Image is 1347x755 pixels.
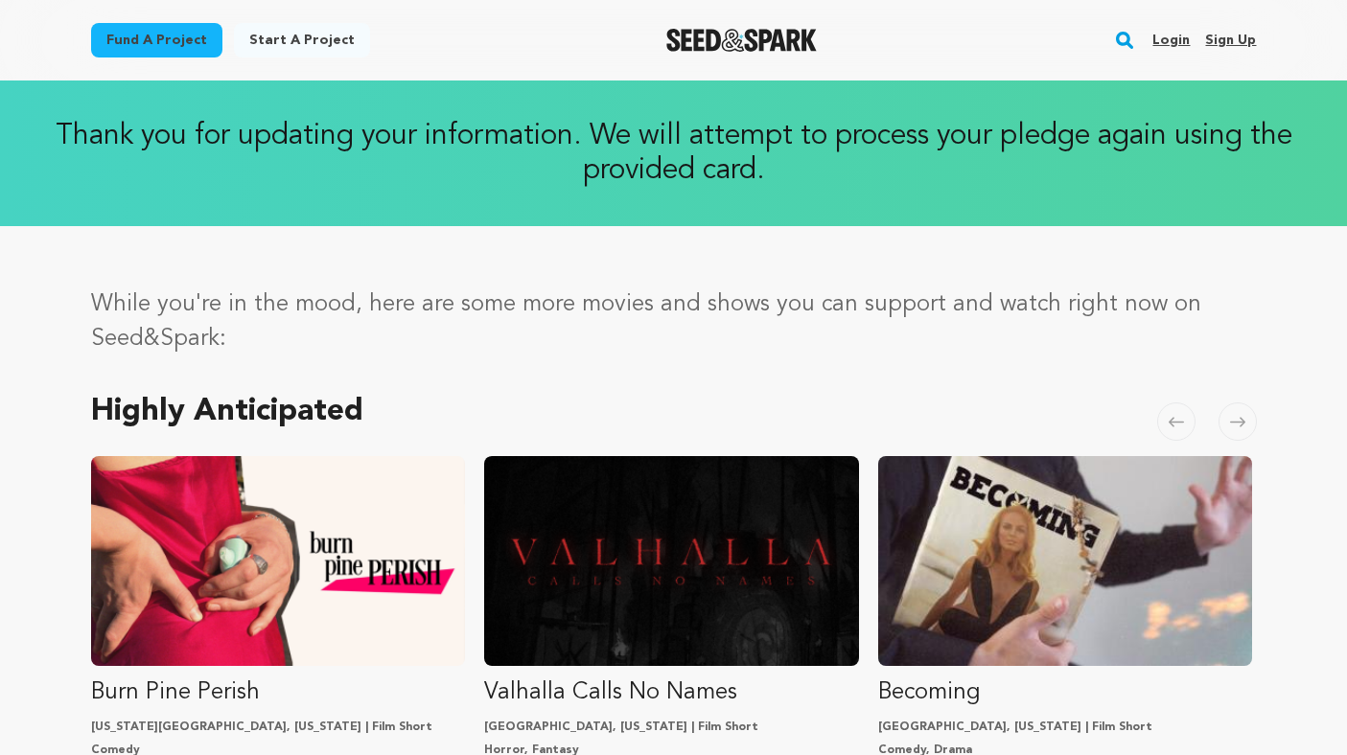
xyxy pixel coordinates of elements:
p: Valhalla Calls No Names [484,677,859,708]
a: Seed&Spark Homepage [666,29,817,52]
a: Login [1152,25,1190,56]
p: Thank you for updating your information. We will attempt to process your pledge again using the p... [19,119,1328,188]
img: Seed&Spark Logo Dark Mode [666,29,817,52]
p: Becoming [878,677,1253,708]
p: [US_STATE][GEOGRAPHIC_DATA], [US_STATE] | Film Short [91,720,466,735]
h2: Highly Anticipated [91,399,363,425]
p: Burn Pine Perish [91,677,466,708]
p: [GEOGRAPHIC_DATA], [US_STATE] | Film Short [484,720,859,735]
a: Fund a project [91,23,222,57]
a: Start a project [234,23,370,57]
p: While you're in the mood, here are some more movies and shows you can support and watch right now... [91,287,1257,356]
a: Sign up [1205,25,1256,56]
p: [GEOGRAPHIC_DATA], [US_STATE] | Film Short [878,720,1253,735]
